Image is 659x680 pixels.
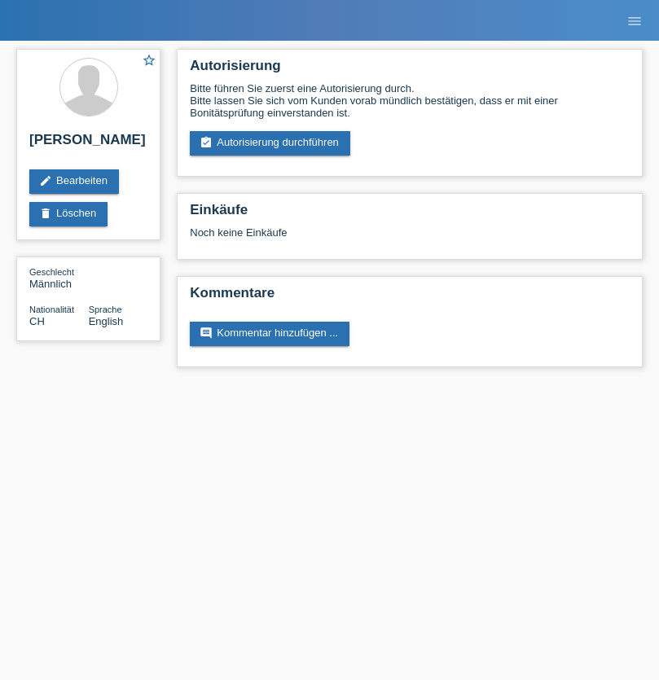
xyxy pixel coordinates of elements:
[29,305,74,314] span: Nationalität
[29,202,108,226] a: deleteLöschen
[29,315,45,327] span: Schweiz
[29,267,74,277] span: Geschlecht
[190,285,630,309] h2: Kommentare
[626,13,643,29] i: menu
[89,305,122,314] span: Sprache
[142,53,156,70] a: star_border
[89,315,124,327] span: English
[200,327,213,340] i: comment
[29,265,89,290] div: Männlich
[190,322,349,346] a: commentKommentar hinzufügen ...
[142,53,156,68] i: star_border
[29,169,119,194] a: editBearbeiten
[29,132,147,156] h2: [PERSON_NAME]
[190,82,630,119] div: Bitte führen Sie zuerst eine Autorisierung durch. Bitte lassen Sie sich vom Kunden vorab mündlich...
[190,58,630,82] h2: Autorisierung
[39,207,52,220] i: delete
[190,226,630,251] div: Noch keine Einkäufe
[190,202,630,226] h2: Einkäufe
[200,136,213,149] i: assignment_turned_in
[190,131,350,156] a: assignment_turned_inAutorisierung durchführen
[39,174,52,187] i: edit
[618,15,651,25] a: menu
